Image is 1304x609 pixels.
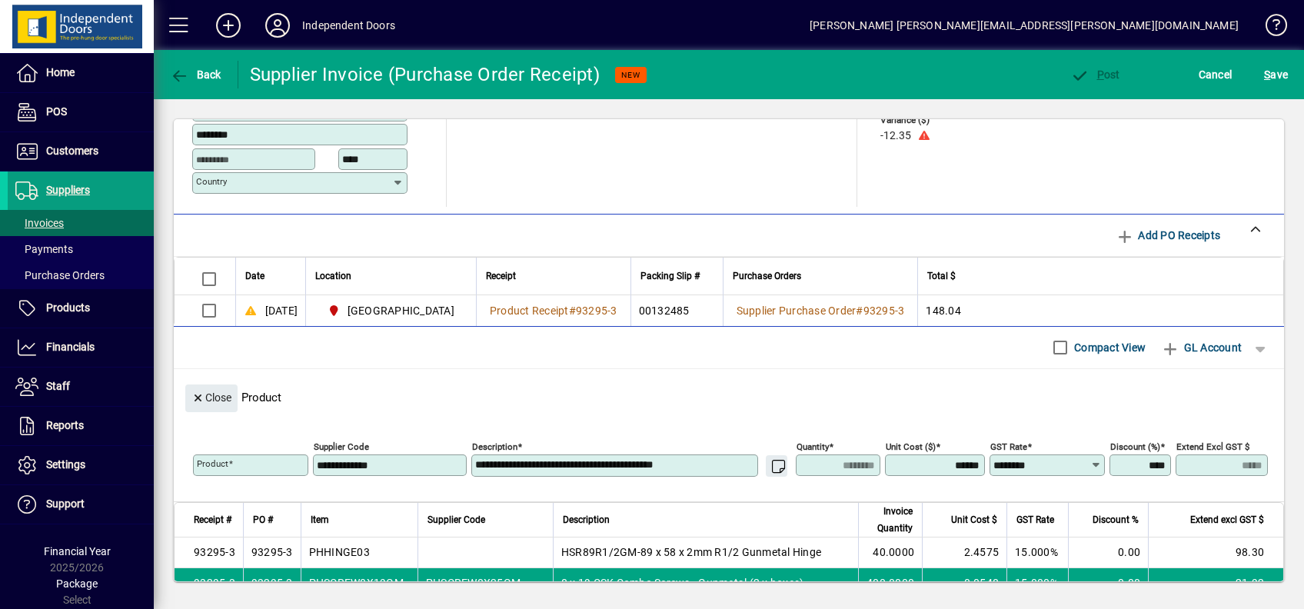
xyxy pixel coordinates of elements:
span: Location [315,268,351,285]
td: 400.0000 [858,568,922,599]
button: Add [204,12,253,39]
span: Purchase Orders [15,269,105,281]
button: Post [1066,61,1124,88]
span: [DATE] [265,303,298,318]
td: HSR89R1/2GM-89 x 58 x 2mm R1/2 Gunmetal Hinge [553,537,858,568]
td: 0.0548 [922,568,1006,599]
span: Total $ [927,268,956,285]
td: 2.4575 [922,537,1006,568]
span: -12.35 [880,130,911,142]
span: Staff [46,380,70,392]
a: Customers [8,132,154,171]
app-page-header-button: Back [154,61,238,88]
div: [PERSON_NAME] [PERSON_NAME][EMAIL_ADDRESS][PERSON_NAME][DOMAIN_NAME] [810,13,1239,38]
mat-label: Description [472,441,517,451]
span: POS [46,105,67,118]
div: PHHINGE03 [309,544,370,560]
a: Knowledge Base [1254,3,1285,53]
a: Supplier Purchase Order#93295-3 [731,302,910,319]
td: 93295-3 [175,537,243,568]
label: Compact View [1071,340,1146,355]
span: 93295-3 [576,304,617,317]
span: PO # [253,511,273,528]
div: Date [245,268,296,285]
span: NEW [621,70,640,80]
span: Home [46,66,75,78]
app-page-header-button: Close [181,390,241,404]
button: Save [1260,61,1292,88]
mat-label: GST rate [990,441,1027,451]
span: Support [46,498,85,510]
span: Invoice Quantity [868,503,913,537]
span: Discount % [1093,511,1139,528]
td: 93295-3 [175,568,243,599]
span: Financial Year [44,545,111,557]
span: Christchurch [321,301,461,320]
a: Support [8,485,154,524]
span: Unit Cost $ [951,511,997,528]
td: 15.000% [1006,568,1068,599]
div: Packing Slip # [640,268,714,285]
td: 0.00 [1068,537,1148,568]
span: Receipt # [194,511,231,528]
td: 148.04 [917,295,1283,326]
td: 98.30 [1148,537,1283,568]
button: Close [185,384,238,412]
span: [GEOGRAPHIC_DATA] [348,303,454,318]
span: Date [245,268,264,285]
a: Staff [8,368,154,406]
span: Customers [46,145,98,157]
span: GL Account [1161,335,1242,360]
div: Total $ [927,268,1264,285]
mat-label: Discount (%) [1110,441,1160,451]
td: 0.00 [1068,568,1148,599]
span: Variance ($) [880,115,973,125]
a: Reports [8,407,154,445]
span: Package [56,577,98,590]
button: GL Account [1153,334,1249,361]
span: GST Rate [1016,511,1054,528]
div: Receipt [486,268,621,285]
span: Packing Slip # [640,268,700,285]
td: 15.000% [1006,537,1068,568]
button: Profile [253,12,302,39]
span: Close [191,385,231,411]
span: # [856,304,863,317]
a: Financials [8,328,154,367]
div: Supplier Invoice (Purchase Order Receipt) [250,62,600,87]
span: Invoices [15,217,64,229]
span: Item [311,511,329,528]
a: Products [8,289,154,328]
span: Payments [15,243,73,255]
span: Product Receipt [490,304,569,317]
span: Cancel [1199,62,1232,87]
mat-label: Supplier Code [314,441,369,451]
a: Purchase Orders [8,262,154,288]
span: Purchase Orders [733,268,801,285]
span: ave [1264,62,1288,87]
td: 93295-3 [243,537,301,568]
span: Financials [46,341,95,353]
mat-label: Product [197,458,228,469]
div: PHSCREW8X19GM [309,575,404,591]
td: 8 x 19 CSK Combo Screws - Gunmetal (2 x boxes) [553,568,858,599]
span: Add PO Receipts [1116,223,1220,248]
td: 93295-3 [243,568,301,599]
span: Settings [46,458,85,471]
button: Back [166,61,225,88]
td: PHSCREW8X25GM [417,568,553,599]
div: Independent Doors [302,13,395,38]
span: Products [46,301,90,314]
span: P [1097,68,1104,81]
mat-label: Quantity [797,441,829,451]
a: Payments [8,236,154,262]
span: # [569,304,576,317]
mat-label: Country [196,176,227,187]
td: 00132485 [630,295,723,326]
div: Product [174,369,1284,416]
mat-label: Extend excl GST $ [1176,441,1249,451]
span: Receipt [486,268,516,285]
span: Supplier Purchase Order [737,304,857,317]
span: Supplier Code [427,511,485,528]
a: Invoices [8,210,154,236]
